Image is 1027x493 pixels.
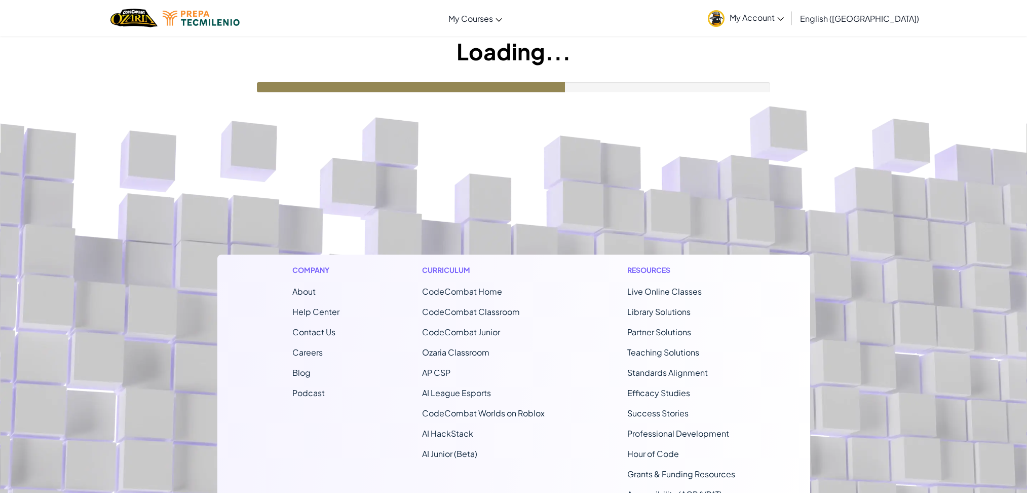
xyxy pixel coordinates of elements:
a: Help Center [292,306,339,317]
a: AP CSP [422,367,450,378]
a: AI HackStack [422,428,473,439]
a: Teaching Solutions [627,347,699,358]
a: CodeCombat Junior [422,327,500,337]
span: Contact Us [292,327,335,337]
a: Blog [292,367,311,378]
img: avatar [708,10,725,27]
a: Library Solutions [627,306,691,317]
img: Tecmilenio logo [163,11,240,26]
a: Standards Alignment [627,367,708,378]
a: English ([GEOGRAPHIC_DATA]) [795,5,924,32]
span: CodeCombat Home [422,286,502,297]
a: CodeCombat Worlds on Roblox [422,408,545,418]
a: Partner Solutions [627,327,691,337]
a: Careers [292,347,323,358]
a: Efficacy Studies [627,388,690,398]
h1: Company [292,265,339,275]
a: CodeCombat Classroom [422,306,520,317]
a: Success Stories [627,408,689,418]
a: Grants & Funding Resources [627,469,735,479]
a: Ozaria by CodeCombat logo [110,8,158,28]
a: Professional Development [627,428,729,439]
img: Home [110,8,158,28]
span: My Courses [448,13,493,24]
a: AI Junior (Beta) [422,448,477,459]
a: Podcast [292,388,325,398]
h1: Resources [627,265,735,275]
h1: Curriculum [422,265,545,275]
a: About [292,286,316,297]
span: My Account [730,12,784,23]
a: My Account [703,2,789,34]
a: Live Online Classes [627,286,702,297]
a: My Courses [443,5,507,32]
span: English ([GEOGRAPHIC_DATA]) [800,13,919,24]
a: Ozaria Classroom [422,347,489,358]
a: Hour of Code [627,448,679,459]
a: AI League Esports [422,388,491,398]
